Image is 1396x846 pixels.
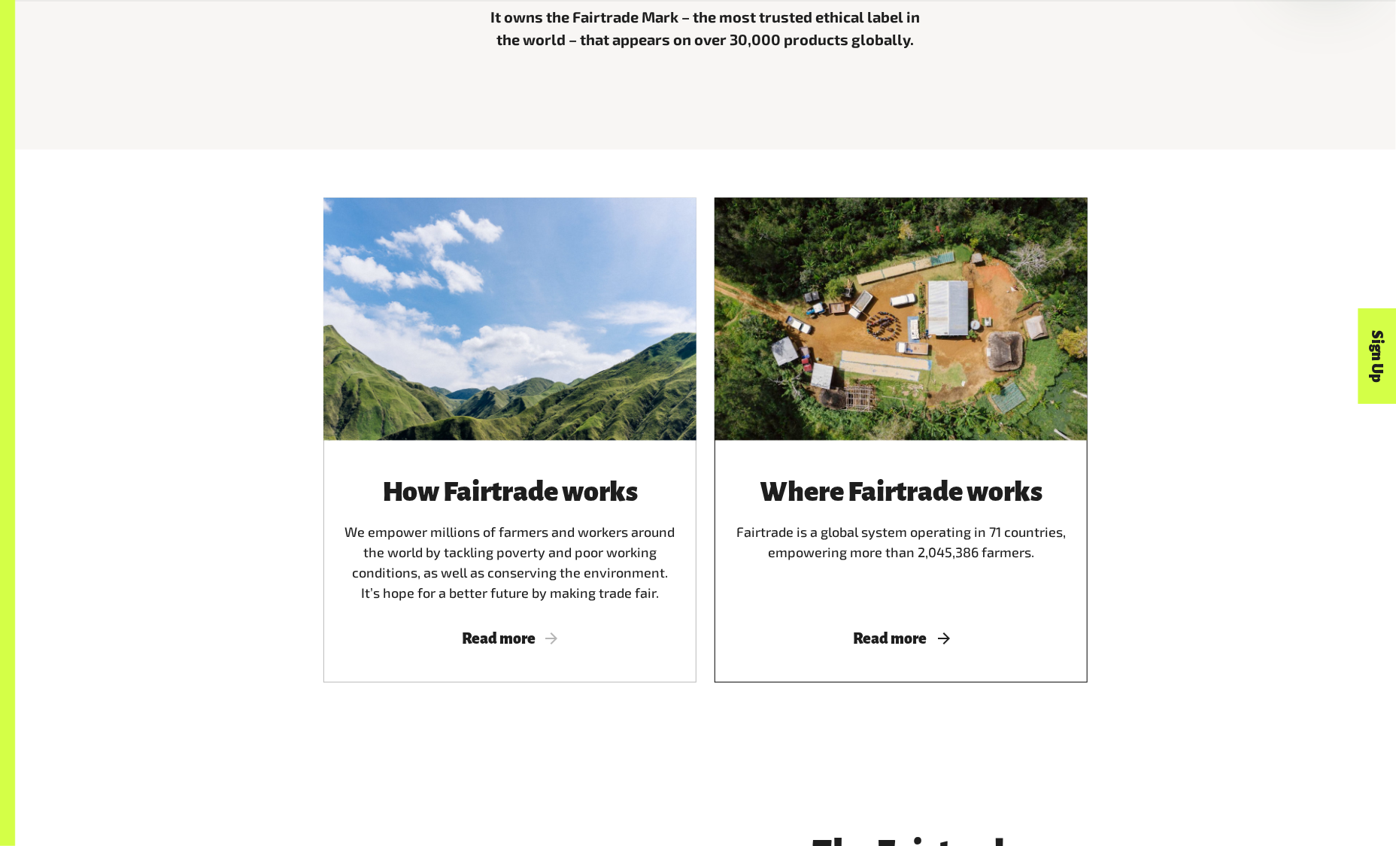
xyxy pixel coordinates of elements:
div: Fairtrade is a global system operating in 71 countries, empowering more than 2,045,386 farmers. [733,477,1070,603]
h3: Where Fairtrade works [733,477,1070,507]
span: Read more [341,630,678,647]
div: We empower millions of farmers and workers around the world by tackling poverty and poor working ... [341,477,678,603]
a: Where Fairtrade worksFairtrade is a global system operating in 71 countries, empowering more than... [715,198,1088,682]
a: How Fairtrade worksWe empower millions of farmers and workers around the world by tackling povert... [323,198,696,682]
p: It owns the Fairtrade Mark – the most trusted ethical label in the world – that appears on over 3... [480,5,931,50]
span: Read more [733,630,1070,647]
h3: How Fairtrade works [341,477,678,507]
